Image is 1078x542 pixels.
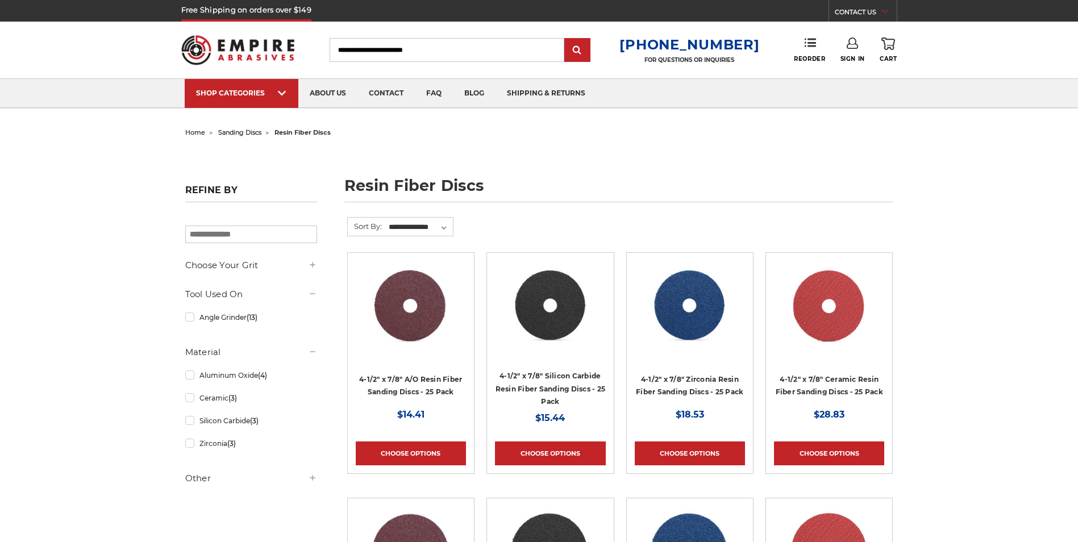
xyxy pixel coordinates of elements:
[566,39,589,62] input: Submit
[635,441,745,465] a: Choose Options
[814,409,844,420] span: $28.83
[644,261,735,352] img: 4-1/2" zirc resin fiber disc
[635,261,745,371] a: 4-1/2" zirc resin fiber disc
[619,36,759,53] a: [PHONE_NUMBER]
[794,55,825,62] span: Reorder
[185,259,317,272] h5: Choose Your Grit
[774,441,884,465] a: Choose Options
[357,79,415,108] a: contact
[185,287,317,301] h5: Tool Used On
[505,261,596,352] img: 4.5 Inch Silicon Carbide Resin Fiber Discs
[496,372,606,406] a: 4-1/2" x 7/8" Silicon Carbide Resin Fiber Sanding Discs - 25 Pack
[776,375,883,397] a: 4-1/2" x 7/8" Ceramic Resin Fiber Sanding Discs - 25 Pack
[274,128,331,136] span: resin fiber discs
[196,89,287,97] div: SHOP CATEGORIES
[415,79,453,108] a: faq
[227,439,236,448] span: (3)
[676,409,704,420] span: $18.53
[185,388,317,408] a: Ceramic(3)
[356,441,466,465] a: Choose Options
[397,409,424,420] span: $14.41
[495,261,605,371] a: 4.5 Inch Silicon Carbide Resin Fiber Discs
[250,416,259,425] span: (3)
[496,79,597,108] a: shipping & returns
[185,128,205,136] a: home
[783,261,875,352] img: 4-1/2" ceramic resin fiber disc
[636,375,743,397] a: 4-1/2" x 7/8" Zirconia Resin Fiber Sanding Discs - 25 Pack
[774,261,884,371] a: 4-1/2" ceramic resin fiber disc
[835,6,897,22] a: CONTACT US
[247,313,257,322] span: (13)
[298,79,357,108] a: about us
[181,28,295,72] img: Empire Abrasives
[185,307,317,327] a: Angle Grinder(13)
[185,472,317,485] h5: Other
[185,433,317,453] a: Zirconia(3)
[344,178,893,202] h1: resin fiber discs
[387,219,453,236] select: Sort By:
[619,56,759,64] p: FOR QUESTIONS OR INQUIRIES
[453,79,496,108] a: blog
[840,55,865,62] span: Sign In
[348,218,382,235] label: Sort By:
[218,128,261,136] a: sanding discs
[359,375,462,397] a: 4-1/2" x 7/8" A/O Resin Fiber Sanding Discs - 25 Pack
[880,37,897,62] a: Cart
[535,412,565,423] span: $15.44
[185,365,317,385] a: Aluminum Oxide(4)
[880,55,897,62] span: Cart
[185,345,317,359] h5: Material
[356,261,466,371] a: 4.5 inch resin fiber disc
[258,371,267,380] span: (4)
[495,441,605,465] a: Choose Options
[794,37,825,62] a: Reorder
[365,261,457,352] img: 4.5 inch resin fiber disc
[228,394,237,402] span: (3)
[185,411,317,431] a: Silicon Carbide(3)
[185,185,317,202] h5: Refine by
